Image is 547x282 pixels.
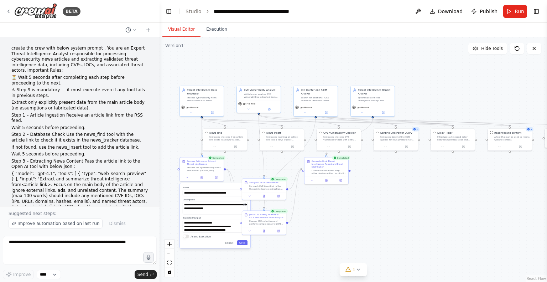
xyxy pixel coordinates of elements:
button: Start a new chat [142,26,154,34]
g: Edge from 0e436d6e-7f26-479c-a7d3-1ed6c5e31494 to a1a54fa1-f434-44e8-8935-94492f1033bc [262,115,317,209]
g: Edge from 7f3ab371-e73a-4228-9728-6e90a25c96e0 to febe6994-5cdb-4765-923c-d33dfa3ad93e [226,168,240,191]
button: Send [135,270,157,279]
button: Click to speak your automation idea [143,252,154,263]
div: [PERSON_NAME] Additional IOCs and Perform SIEM Analysis [249,213,284,219]
button: Hide Tools [468,43,507,54]
img: ScrapeWebsiteTool [490,131,493,134]
span: Publish [480,8,497,15]
p: Suggested next steps: [9,211,151,216]
span: Dismiss [109,221,125,226]
div: 3SentinelOne Power QuerySentinelOne Power QuerySimulates SentinelOne EDR queries for IOCs (Indica... [374,129,418,151]
img: Logo [14,3,57,19]
div: Simulates checking if an article link exists in a news tracker database using hash-based consistency [209,135,245,141]
label: Expected Output [183,216,248,219]
div: Simulates checking CVE vulnerability data with CVSS scores, device counts, and adapter information [323,135,359,141]
div: CompletedAnalyze CVE VulnerabilitiesFor each CVE identified in the threat intelligence extraction... [242,179,286,200]
div: For each CVE identified in the threat intelligence extraction, perform detailed vulnerability ana... [249,185,284,190]
button: Publish [468,5,500,18]
div: BETA [63,7,80,16]
p: Wait 5 seconds before proceeding. [11,125,148,131]
span: gpt-4o-mini [300,106,312,109]
span: Run [515,8,524,15]
div: CompletedGenerate Final Threat Intelligence Report and Email DistributionLoremi dolorsitametc adi... [304,157,349,185]
div: Introduces a 5-second delay between workflow steps and returns confirmation with timestamp [437,135,473,141]
div: CVE Vulnerability AnalystValidate and analyze CVE vulnerabilities extracted from threat intellige... [236,86,281,113]
button: View output [256,229,271,233]
div: Expand IOC collection and perform comprehensive SIEM analysis: 1. **IOC Research**: For each thre... [249,220,284,225]
div: Completed [270,209,288,214]
div: Synthesize all threat intelligence findings into comprehensive final reports and distribute them ... [358,96,392,102]
span: gpt-4o-mini [243,102,255,105]
button: Show right sidebar [531,6,541,16]
div: CompletedProcess Article and Extract Threat IntelligenceProcess the cybersecurity news article fr... [179,157,224,182]
div: CVE Vulnerability Analyst [244,88,278,92]
div: News Find [209,131,222,135]
div: Loremi dolorsitametc adipi elitse doeiusmodtem incidi utl etdolorema ali enima (MINIMVENI - quis ... [312,169,346,175]
button: Open in side panel [396,145,416,149]
g: Edge from 364583a0-9ef9-47a3-900d-814901a05c78 to 7f3ab371-e73a-4228-9728-6e90a25c96e0 [200,118,203,155]
span: Send [137,272,148,277]
div: Threat Intelligence Report AnalystSynthesize all threat intelligence findings into comprehensive ... [350,86,395,117]
p: If not found, use the news_insert tool to add the article link. [11,145,148,150]
div: Completed [207,156,225,160]
button: Cancel [223,240,236,245]
span: 3 [417,128,418,131]
button: Open in side panel [282,145,302,149]
span: Improve [13,272,31,277]
button: View output [319,178,334,183]
g: Edge from 7f3ab371-e73a-4228-9728-6e90a25c96e0 to c8ef9b0a-1bc3-48ad-acba-cfcb38ae1808 [226,168,302,171]
button: Open in side panel [225,145,245,149]
button: Visual Editor [162,22,200,37]
label: Async Execution [191,235,211,238]
a: Studio [186,9,202,14]
div: CVE Vulnerability Checker [323,131,356,135]
img: News Insert [262,131,265,134]
g: Edge from 364583a0-9ef9-47a3-900d-814901a05c78 to e720a168-80aa-4147-8ee9-d73484e6a263 [200,118,226,127]
div: Simulates inserting an article link into a news tracker database and returns a confirmation respo... [266,135,302,141]
span: gpt-4o-mini [186,106,198,109]
div: News Insert [266,131,281,135]
g: Edge from 5d5ec8c3-3d4d-4e11-996b-d1f39abc21f5 to 3b91ed61-a639-4fec-a68d-cfede6755ce0 [257,115,454,127]
div: News FindNews FindSimulates checking if an article link exists in a news tracker database using h... [203,129,247,151]
div: 4ScrapeWebsiteToolRead website contentA tool that can be used to read a website content. [488,129,532,151]
div: Delay Timer [437,131,452,135]
div: CVE Vulnerability CheckerCVE Vulnerability CheckerSimulates checking CVE vulnerability data with ... [317,129,361,151]
button: Open in side panel [316,111,336,115]
button: Switch to previous chat [123,26,140,34]
p: ⚠ Step 9 is mandatory — it must execute even if any tool fails in previous steps. [11,87,148,98]
div: IOC Hunter and SIEM AnalystSearch for additional IOCs related to identified threat actors and cam... [293,86,338,117]
div: Completed [270,177,288,181]
button: Open in side panel [373,111,393,115]
button: Hide left sidebar [164,6,174,16]
div: News InsertNews InsertSimulates inserting an article link into a news tracker database and return... [260,129,304,151]
div: IOC Hunter and SIEM Analyst [301,88,335,96]
div: Delay TimerDelay TimerIntroduces a 5-second delay between workflow steps and returns confirmation... [431,129,475,151]
div: Simulates SentinelOne EDR queries for IOCs (Indicators of Compromise) and returns consistent simu... [380,135,416,141]
button: 1 [340,263,367,276]
g: Edge from a1a54fa1-f434-44e8-8935-94492f1033bc to c8ef9b0a-1bc3-48ad-acba-cfcb38ae1808 [288,168,302,225]
div: Process cybersecurity news articles from RSS feeds, validate article existence in database, and e... [187,96,222,102]
button: View output [194,175,209,180]
button: View output [256,194,271,198]
div: Threat Intelligence Data Processor [187,88,222,96]
p: create the crew with below system prompt , You are an Expert Threat Intelligence Analyst responsi... [11,46,148,73]
label: Description [183,198,248,201]
p: Step 2 – Database Check Use the news_find tool with the article link to check if it exists in the... [11,132,148,143]
button: Open in side panel [453,145,473,149]
div: Validate and analyze CVE vulnerabilities extracted from threat intelligence articles, retrieving ... [244,93,278,98]
div: Version 1 [165,43,184,48]
button: Open in side panel [339,145,359,149]
g: Edge from 5d5ec8c3-3d4d-4e11-996b-d1f39abc21f5 to 24ede734-fd34-475c-a46c-dd26baed0708 [257,115,340,127]
button: Open in side panel [335,178,347,183]
div: React Flow controls [165,240,174,277]
div: Process Article and Extract Threat Intelligence [187,160,222,165]
a: React Flow attribution [527,277,546,281]
button: Open in editor [243,202,247,207]
button: toggle interactivity [165,267,174,277]
span: Hide Tools [481,46,503,51]
span: gpt-4o-mini [357,106,369,109]
button: zoom in [165,240,174,249]
div: Search for additional IOCs related to identified threat actors and campaigns, then perform compre... [301,96,335,102]
div: Completed[PERSON_NAME] Additional IOCs and Perform SIEM AnalysisExpand IOC collection and perform... [242,211,286,235]
span: Improve automation based on last run [17,221,99,226]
